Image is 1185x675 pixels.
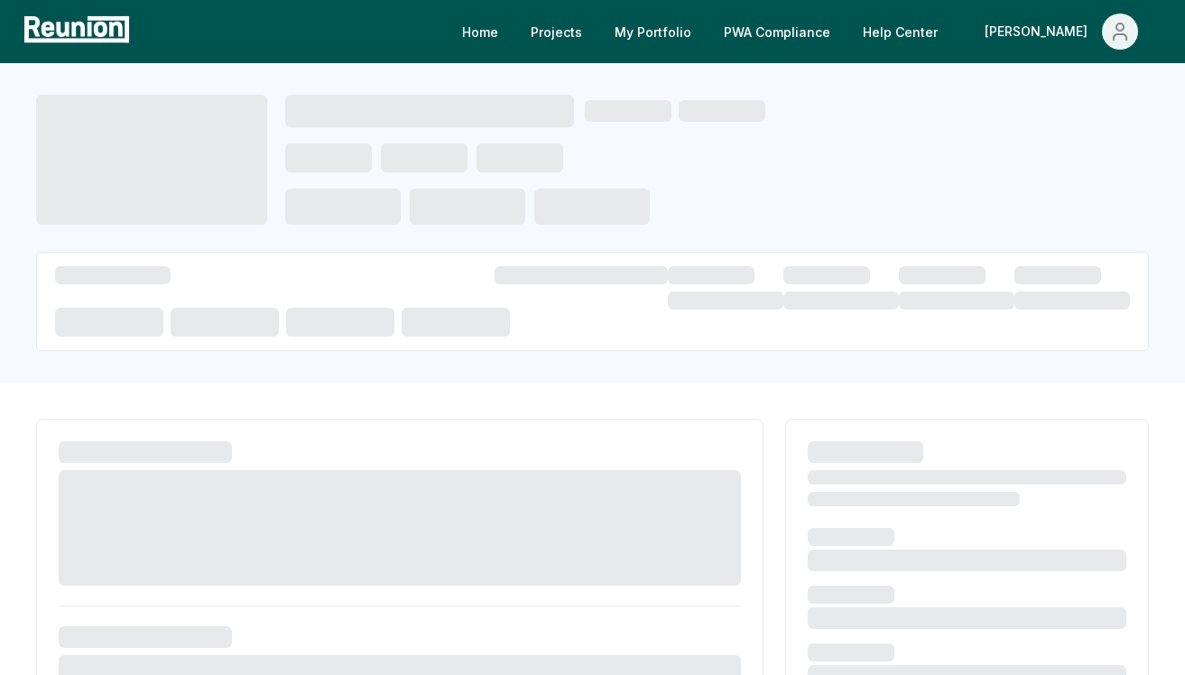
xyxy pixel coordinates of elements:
[448,14,513,50] a: Home
[709,14,845,50] a: PWA Compliance
[848,14,952,50] a: Help Center
[970,14,1153,50] button: [PERSON_NAME]
[516,14,597,50] a: Projects
[600,14,706,50] a: My Portfolio
[985,14,1095,50] div: [PERSON_NAME]
[448,14,1167,50] nav: Main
